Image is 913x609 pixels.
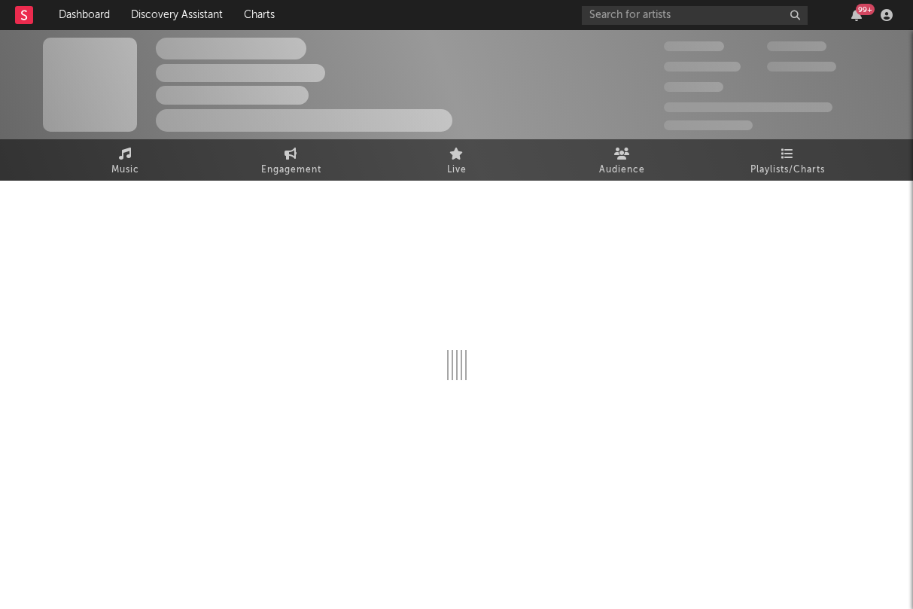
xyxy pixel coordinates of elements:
a: Playlists/Charts [705,139,871,181]
button: 99+ [851,9,862,21]
span: Music [111,161,139,179]
span: Engagement [261,161,321,179]
span: Live [447,161,467,179]
div: 99 + [856,4,875,15]
span: Jump Score: 85.0 [664,120,753,130]
span: 100,000 [767,41,826,51]
a: Live [374,139,540,181]
span: 1,000,000 [767,62,836,72]
a: Music [43,139,208,181]
span: 100,000 [664,82,723,92]
a: Audience [540,139,705,181]
span: 300,000 [664,41,724,51]
span: 50,000,000 [664,62,741,72]
a: Engagement [208,139,374,181]
span: Audience [599,161,645,179]
span: 50,000,000 Monthly Listeners [664,102,832,112]
input: Search for artists [582,6,808,25]
span: Playlists/Charts [750,161,825,179]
